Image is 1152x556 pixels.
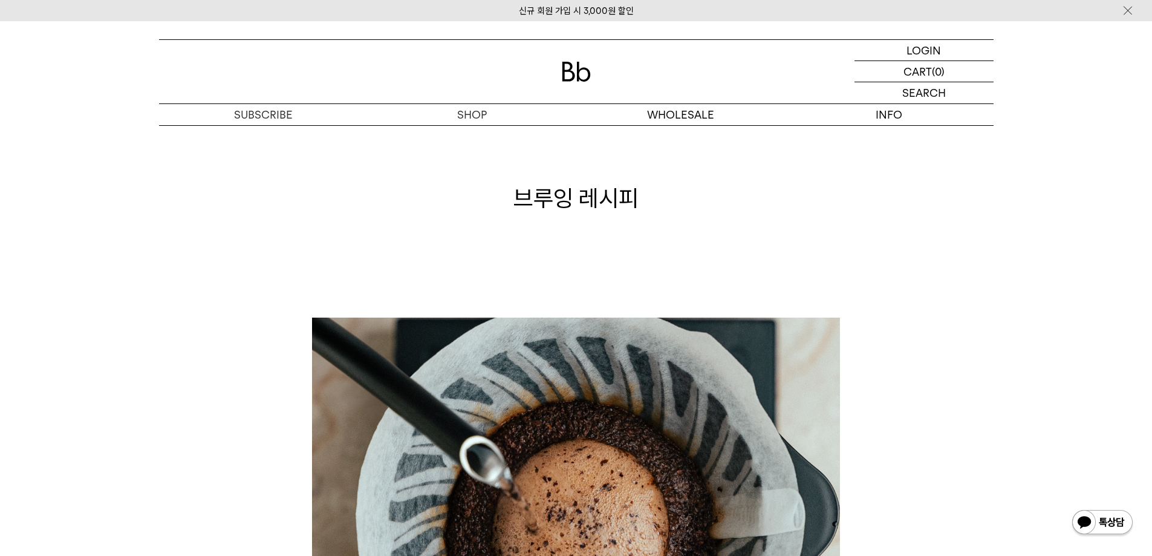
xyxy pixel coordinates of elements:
p: INFO [785,104,994,125]
img: 카카오톡 채널 1:1 채팅 버튼 [1071,509,1134,538]
img: 로고 [562,62,591,82]
p: WHOLESALE [576,104,785,125]
a: CART (0) [854,61,994,82]
p: LOGIN [906,40,941,61]
a: SUBSCRIBE [159,104,368,125]
p: SEARCH [902,82,946,103]
p: CART [903,61,932,82]
a: SHOP [368,104,576,125]
a: 신규 회원 가입 시 3,000원 할인 [519,5,634,16]
h1: 브루잉 레시피 [159,182,994,214]
a: LOGIN [854,40,994,61]
p: (0) [932,61,945,82]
